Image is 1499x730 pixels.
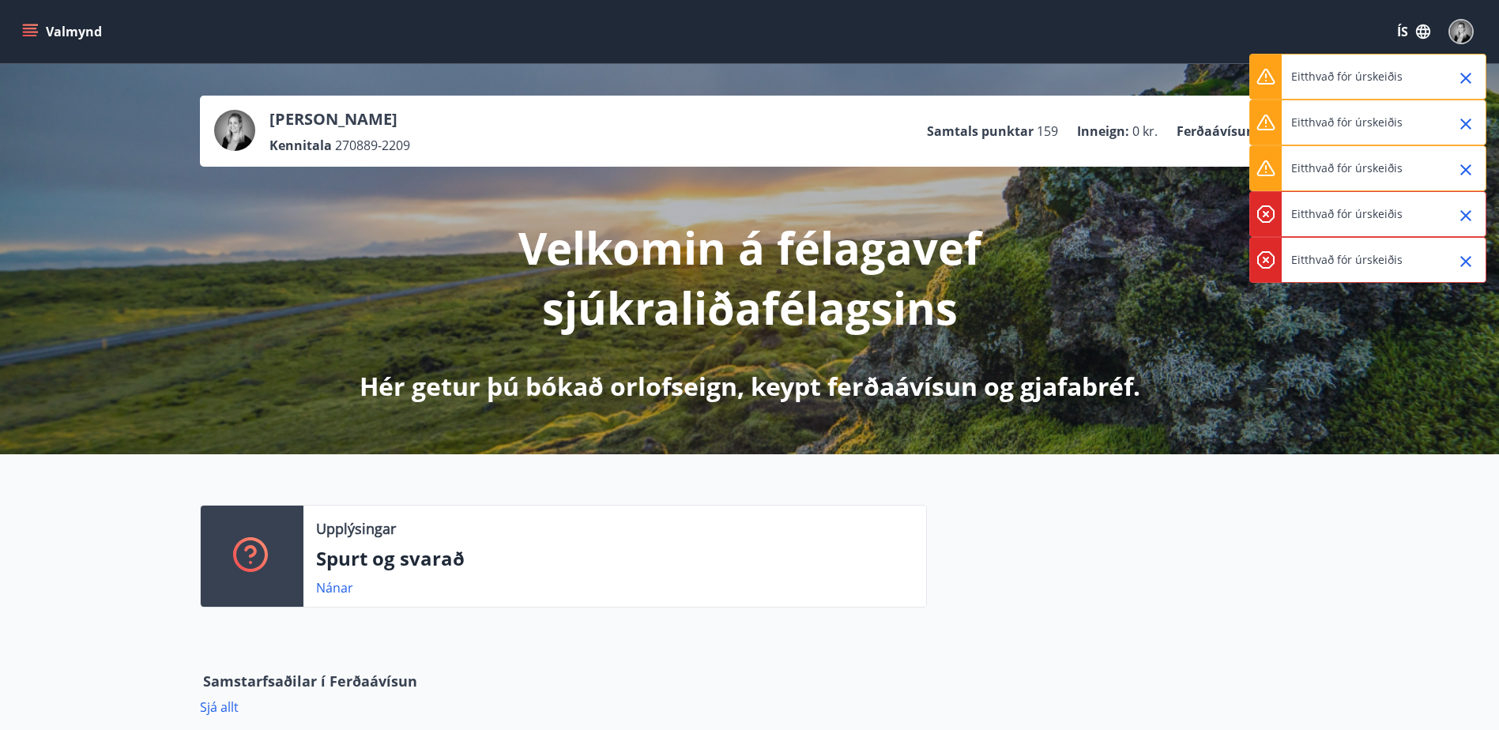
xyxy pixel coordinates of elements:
p: Eitthvað fór úrskeiðis [1291,115,1403,130]
img: jbSQFBSLnW8xMt9JY8km2ZNwnJWzjwKPjTAVEjyD.jpg [214,110,255,151]
p: Eitthvað fór úrskeiðis [1291,160,1403,176]
button: ÍS [1388,17,1439,46]
p: [PERSON_NAME] [269,108,410,130]
span: 270889-2209 [335,137,410,154]
p: Eitthvað fór úrskeiðis [1291,69,1403,85]
p: Hér getur þú bókað orlofseign, keypt ferðaávísun og gjafabréf. [360,369,1140,404]
span: Samstarfsaðilar í Ferðaávísun [203,671,417,691]
button: Close [1452,248,1479,275]
button: Close [1452,156,1479,183]
button: Close [1452,202,1479,229]
p: Samtals punktar [927,122,1034,140]
p: Kennitala [269,137,332,154]
p: Eitthvað fór úrskeiðis [1291,206,1403,222]
span: 0 kr. [1132,122,1158,140]
button: Close [1452,65,1479,92]
p: Inneign : [1077,122,1129,140]
button: Close [1452,111,1479,137]
span: 159 [1037,122,1058,140]
p: Velkomin á félagavef sjúkraliðafélagsins [333,217,1167,337]
img: jbSQFBSLnW8xMt9JY8km2ZNwnJWzjwKPjTAVEjyD.jpg [1450,21,1472,43]
button: menu [19,17,108,46]
p: Ferðaávísun : [1177,122,1259,140]
a: Sjá allt [200,698,239,716]
p: Eitthvað fór úrskeiðis [1291,252,1403,268]
a: Nánar [316,579,353,596]
p: Upplýsingar [316,518,396,539]
p: Spurt og svarað [316,545,913,572]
